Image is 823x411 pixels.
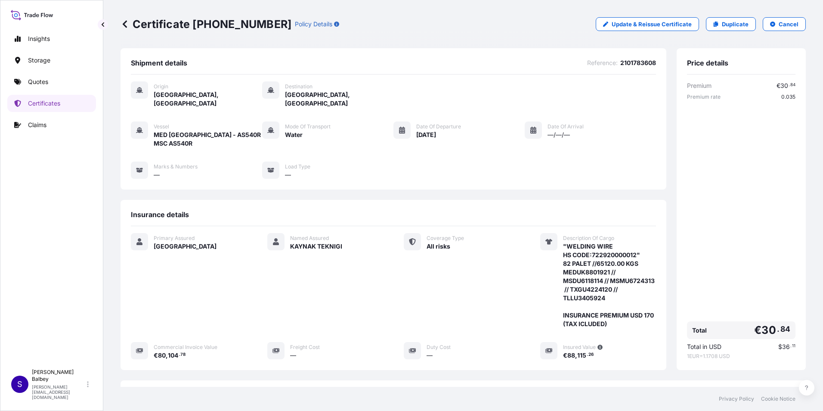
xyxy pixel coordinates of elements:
span: Coverage Type [427,235,464,242]
span: Premium [687,81,712,90]
span: 1 EUR = 1.1708 USD [687,353,795,360]
span: 104 [168,352,178,358]
p: Cancel [779,20,798,28]
a: Certificates [7,95,96,112]
span: Vessel [154,123,169,130]
p: Certificate [PHONE_NUMBER] [121,17,291,31]
a: Insights [7,30,96,47]
span: Premium rate [687,93,721,100]
span: 0.035 [781,93,795,100]
a: Storage [7,52,96,69]
span: Load Type [285,163,310,170]
span: Origin [154,83,168,90]
span: 78 [180,353,186,356]
span: . [777,327,780,332]
span: . [179,353,180,356]
span: . [587,353,588,356]
span: € [754,325,761,336]
a: Claims [7,116,96,134]
span: S [17,380,22,389]
span: [GEOGRAPHIC_DATA] [154,242,217,251]
span: 88 [567,352,575,358]
span: Water [285,131,303,139]
a: Duplicate [706,17,756,31]
span: Date of Arrival [548,123,584,130]
span: — [290,351,296,360]
span: Date of Departure [416,123,461,130]
a: Update & Reissue Certificate [596,17,699,31]
p: Quotes [28,78,48,86]
span: 84 [790,84,795,87]
p: Claims [28,121,46,129]
span: —/—/— [548,131,570,139]
span: Named Assured [290,235,329,242]
span: — [285,171,291,179]
span: , [166,352,168,358]
span: $ [778,344,782,350]
span: Insurance details [131,210,189,219]
span: KAYNAK TEKNIGI [290,242,342,251]
span: [DATE] [416,131,436,139]
span: MED [GEOGRAPHIC_DATA] - AS540R MSC AS540R [154,131,262,148]
span: "WELDING WIRE HS CODE:722920000012" 82 PALET //65120.00 KGS MEDUK8801921 // MSDU6118114 // MSMU67... [563,242,656,328]
span: 30 [780,83,788,89]
span: € [154,352,158,358]
span: Reference : [587,59,618,67]
span: € [563,352,567,358]
span: 26 [588,353,594,356]
p: Duplicate [722,20,749,28]
span: — [154,171,160,179]
p: Insights [28,34,50,43]
span: [GEOGRAPHIC_DATA], [GEOGRAPHIC_DATA] [154,90,262,108]
span: 36 [782,344,790,350]
span: Primary Assured [154,235,195,242]
span: [GEOGRAPHIC_DATA], [GEOGRAPHIC_DATA] [285,90,393,108]
span: Destination [285,83,312,90]
p: Update & Reissue Certificate [612,20,692,28]
span: . [790,345,792,348]
span: Price details [687,59,728,67]
span: Total in USD [687,342,721,351]
span: . [789,84,790,87]
p: Certificates [28,99,60,108]
p: Policy Details [295,20,332,28]
span: , [575,352,577,358]
span: Shipment details [131,59,187,67]
button: Cancel [763,17,806,31]
span: Commercial Invoice Value [154,344,217,351]
a: Quotes [7,73,96,90]
span: — [427,351,433,360]
span: 84 [780,327,790,332]
span: Insured Value [563,344,596,351]
span: 11 [792,345,795,348]
span: 115 [577,352,586,358]
a: Cookie Notice [761,395,795,402]
span: All risks [427,242,450,251]
span: 2101783608 [620,59,656,67]
span: Freight Cost [290,344,320,351]
p: [PERSON_NAME] Balbey [32,369,85,383]
p: Storage [28,56,50,65]
span: 30 [761,325,776,336]
span: Description Of Cargo [563,235,614,242]
span: Mode of Transport [285,123,331,130]
a: Privacy Policy [719,395,754,402]
span: Total [692,326,707,335]
span: Marks & Numbers [154,163,198,170]
span: 80 [158,352,166,358]
span: € [777,83,780,89]
p: [PERSON_NAME][EMAIL_ADDRESS][DOMAIN_NAME] [32,384,85,400]
span: Duty Cost [427,344,451,351]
